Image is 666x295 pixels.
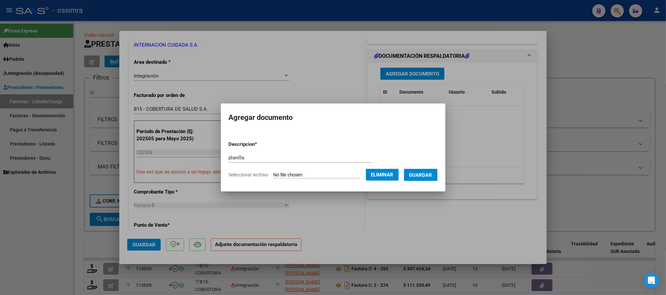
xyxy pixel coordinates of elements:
[409,172,432,178] span: Guardar
[229,172,269,177] span: Seleccionar Archivo
[229,111,438,124] h2: Agregar documento
[644,273,659,288] div: Open Intercom Messenger
[371,172,393,178] span: Eliminar
[366,169,399,181] button: Eliminar
[229,141,292,148] p: Descripcion
[404,169,438,181] button: Guardar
